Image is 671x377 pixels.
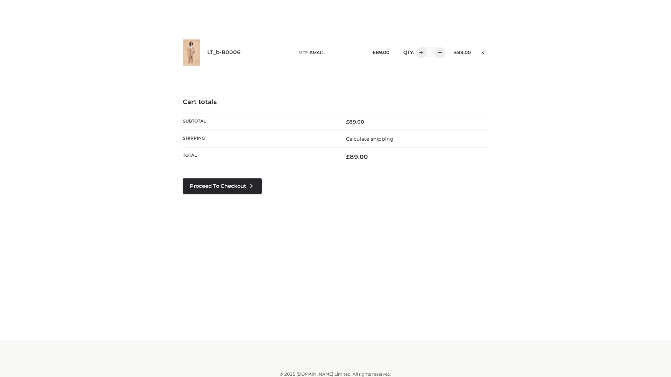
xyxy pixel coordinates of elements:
div: QTY: [396,47,443,58]
a: Proceed to Checkout [183,178,262,194]
bdi: 89.00 [346,153,368,160]
th: Total [183,148,335,166]
a: LT_b-B0006 [207,49,241,56]
bdi: 89.00 [373,50,389,55]
h4: Cart totals [183,98,488,106]
a: Calculate shipping [346,136,394,142]
span: £ [373,50,376,55]
th: Shipping [183,130,335,147]
span: £ [346,119,349,125]
th: Subtotal [183,113,335,130]
span: SMALL [310,50,325,55]
bdi: 89.00 [346,119,364,125]
a: Remove this item [478,47,488,56]
span: £ [346,153,350,160]
span: £ [454,50,457,55]
p: size : [298,50,362,56]
img: LT_b-B0006 - SMALL [183,39,200,66]
bdi: 89.00 [454,50,471,55]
